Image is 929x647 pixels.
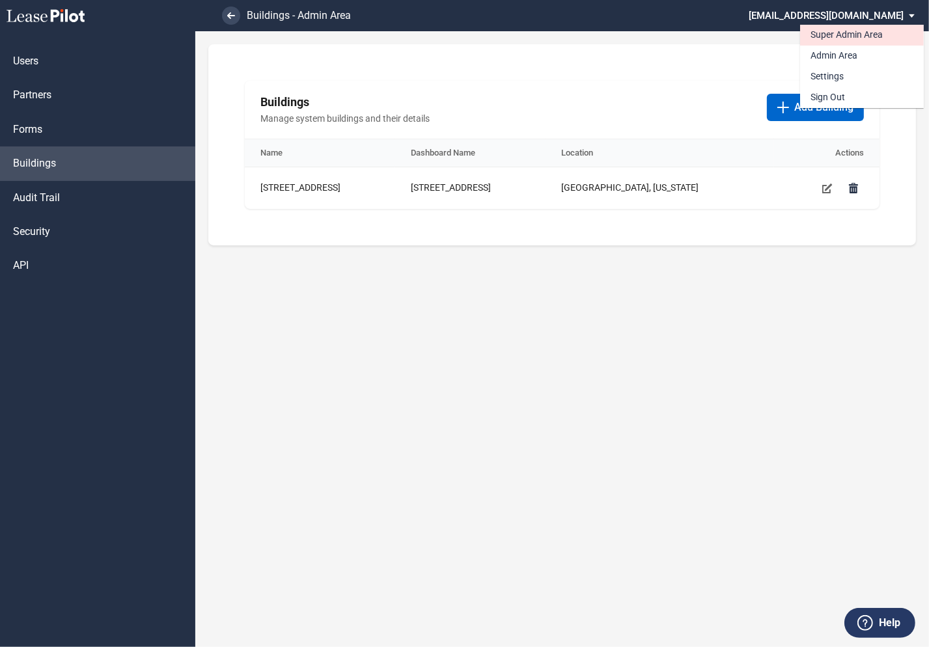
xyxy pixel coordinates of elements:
label: Help [879,614,900,631]
div: Super Admin Area [811,29,883,42]
div: Sign Out [811,91,845,104]
div: Admin Area [811,49,857,62]
button: Help [844,608,915,638]
div: Settings [811,70,844,83]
